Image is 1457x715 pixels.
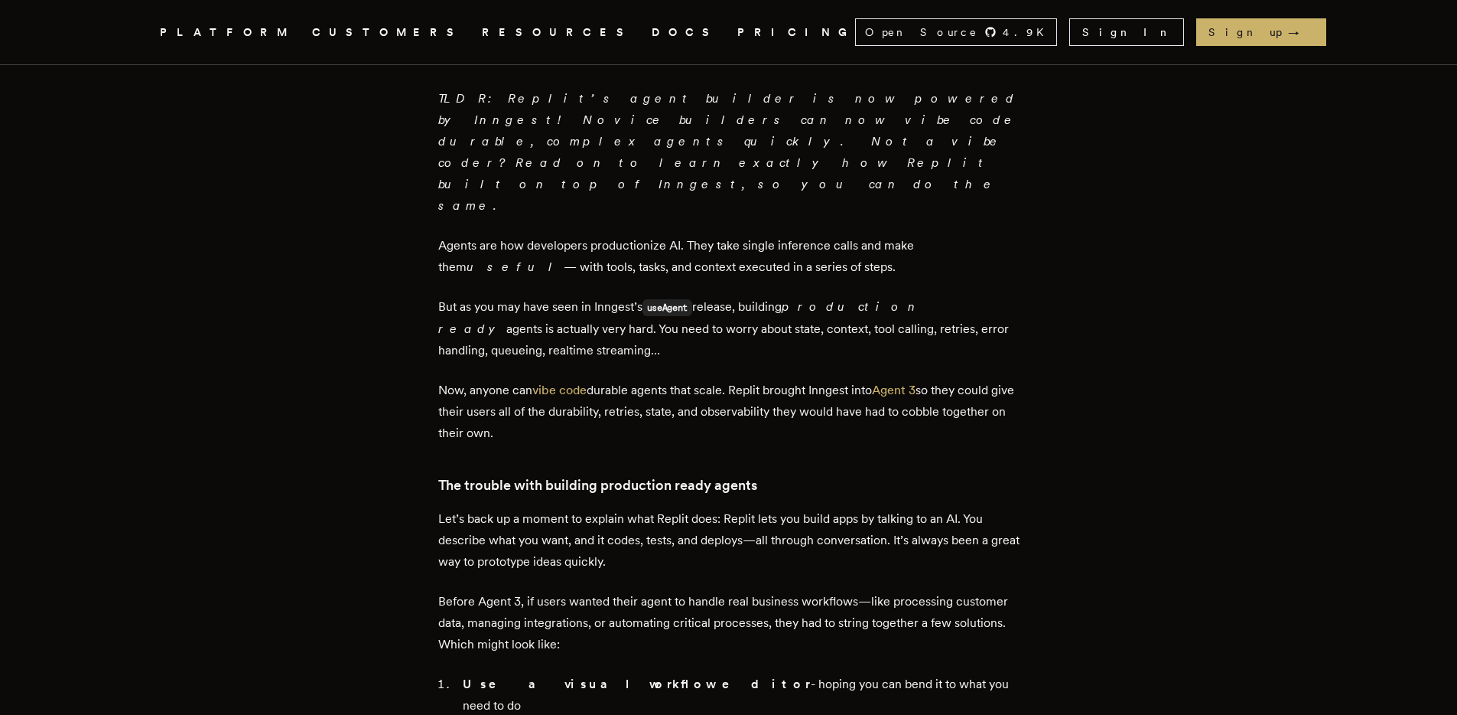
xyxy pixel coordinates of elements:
[438,235,1020,278] p: Agents are how developers productionize AI. They take single inference calls and make them — with...
[438,296,1020,361] p: But as you may have seen in Inngest’s release, building agents is actually very hard. You need to...
[1003,24,1053,40] span: 4.9 K
[467,260,564,274] em: useful
[1196,18,1326,46] a: Sign up
[872,383,916,397] a: Agent 3
[642,299,693,316] code: useAgent
[532,383,587,397] a: vibe code
[1288,24,1314,40] span: →
[438,475,1020,496] h3: The trouble with building production ready agents
[438,380,1020,444] p: Now, anyone can durable agents that scale. Replit brought Inngest into so they could give their u...
[1069,18,1184,46] a: Sign In
[438,508,1020,573] p: Let’s back up a moment to explain what Replit does: Replit lets you build apps by talking to an A...
[312,23,463,42] a: CUSTOMERS
[482,23,633,42] button: RESOURCES
[865,24,978,40] span: Open Source
[438,91,1019,213] em: TLDR: Replit’s agent builder is now powered by Inngest! Novice builders can now vibe code durable...
[737,23,855,42] a: PRICING
[160,23,294,42] button: PLATFORM
[438,591,1020,655] p: Before Agent 3, if users wanted their agent to handle real business workflows—like processing cus...
[438,299,922,336] em: production ready
[463,677,811,691] strong: Use a visual workflow editor
[652,23,719,42] a: DOCS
